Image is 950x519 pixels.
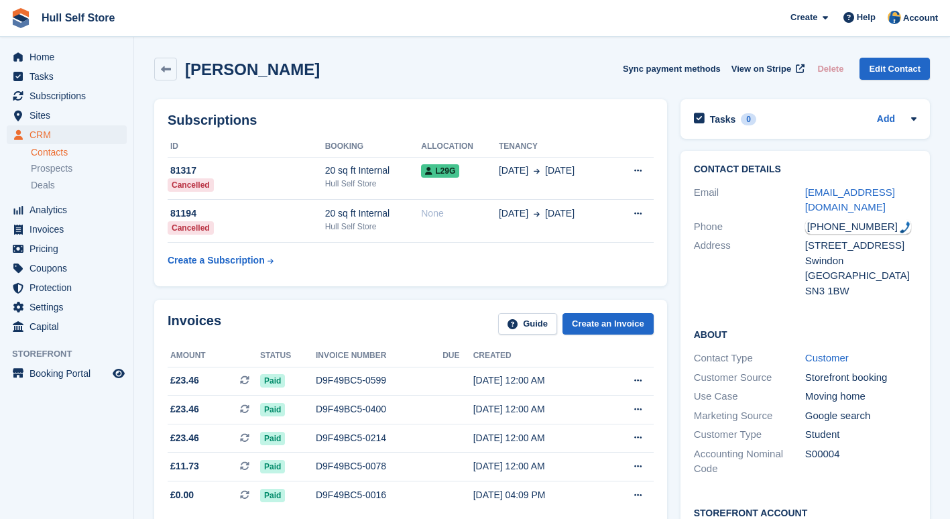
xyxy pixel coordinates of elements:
[694,219,805,235] div: Phone
[623,58,721,80] button: Sync payment methods
[111,365,127,382] a: Preview store
[260,345,316,367] th: Status
[694,389,805,404] div: Use Case
[29,67,110,86] span: Tasks
[316,373,442,388] div: D9F49BC5-0599
[29,220,110,239] span: Invoices
[741,113,756,125] div: 0
[498,313,557,335] a: Guide
[903,11,938,25] span: Account
[170,402,199,416] span: £23.46
[805,427,916,443] div: Student
[805,389,916,404] div: Moving home
[731,62,791,76] span: View on Stripe
[805,219,911,235] div: Call: +447731986423
[7,239,127,258] a: menu
[694,238,805,298] div: Address
[694,327,916,341] h2: About
[473,373,603,388] div: [DATE] 12:00 AM
[7,298,127,316] a: menu
[316,345,442,367] th: Invoice number
[805,370,916,386] div: Storefront booking
[31,146,127,159] a: Contacts
[31,178,127,192] a: Deals
[694,447,805,477] div: Accounting Nominal Code
[7,106,127,125] a: menu
[694,185,805,215] div: Email
[421,164,459,178] span: L29G
[694,506,916,519] h2: Storefront Account
[31,179,55,192] span: Deals
[29,298,110,316] span: Settings
[562,313,654,335] a: Create an Invoice
[473,345,603,367] th: Created
[325,221,422,233] div: Hull Self Store
[694,408,805,424] div: Marketing Source
[442,345,473,367] th: Due
[316,402,442,416] div: D9F49BC5-0400
[168,178,214,192] div: Cancelled
[29,317,110,336] span: Capital
[805,408,916,424] div: Google search
[694,370,805,386] div: Customer Source
[7,278,127,297] a: menu
[168,221,214,235] div: Cancelled
[11,8,31,28] img: stora-icon-8386f47178a22dfd0bd8f6a31ec36ba5ce8667c1dd55bd0f319d3a0aa187defe.svg
[12,347,133,361] span: Storefront
[710,113,736,125] h2: Tasks
[29,86,110,105] span: Subscriptions
[168,313,221,335] h2: Invoices
[29,278,110,297] span: Protection
[29,239,110,258] span: Pricing
[316,459,442,473] div: D9F49BC5-0078
[170,431,199,445] span: £23.46
[7,48,127,66] a: menu
[694,427,805,443] div: Customer Type
[29,259,110,278] span: Coupons
[325,207,422,221] div: 20 sq ft Internal
[7,220,127,239] a: menu
[29,106,110,125] span: Sites
[168,136,325,158] th: ID
[473,488,603,502] div: [DATE] 04:09 PM
[473,431,603,445] div: [DATE] 12:00 AM
[168,164,325,178] div: 81317
[499,136,611,158] th: Tenancy
[694,164,916,175] h2: Contact Details
[473,459,603,473] div: [DATE] 12:00 AM
[790,11,817,24] span: Create
[185,60,320,78] h2: [PERSON_NAME]
[805,284,916,299] div: SN3 1BW
[260,489,285,502] span: Paid
[812,58,849,80] button: Delete
[316,431,442,445] div: D9F49BC5-0214
[260,432,285,445] span: Paid
[805,352,849,363] a: Customer
[7,86,127,105] a: menu
[499,164,528,178] span: [DATE]
[473,402,603,416] div: [DATE] 12:00 AM
[7,67,127,86] a: menu
[7,125,127,144] a: menu
[29,200,110,219] span: Analytics
[31,162,127,176] a: Prospects
[36,7,120,29] a: Hull Self Store
[31,162,72,175] span: Prospects
[29,48,110,66] span: Home
[805,253,916,269] div: Swindon
[170,459,199,473] span: £11.73
[29,364,110,383] span: Booking Portal
[260,403,285,416] span: Paid
[7,259,127,278] a: menu
[316,488,442,502] div: D9F49BC5-0016
[325,178,422,190] div: Hull Self Store
[545,164,575,178] span: [DATE]
[805,268,916,284] div: [GEOGRAPHIC_DATA]
[421,136,499,158] th: Allocation
[168,113,654,128] h2: Subscriptions
[260,374,285,388] span: Paid
[694,351,805,366] div: Contact Type
[260,460,285,473] span: Paid
[29,125,110,144] span: CRM
[805,238,916,253] div: [STREET_ADDRESS]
